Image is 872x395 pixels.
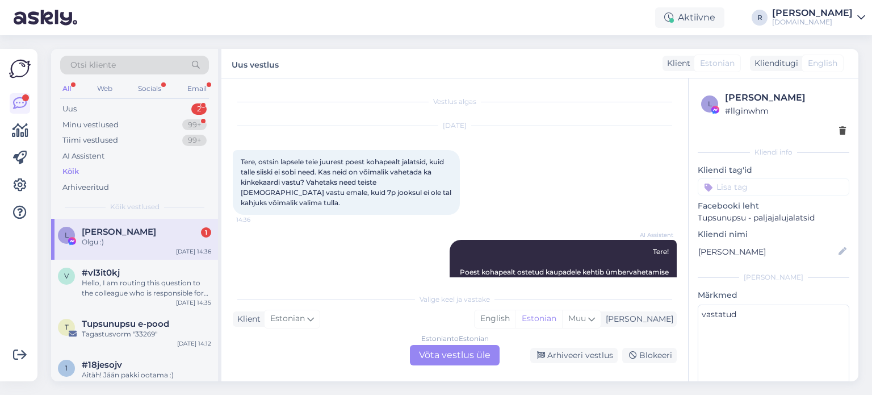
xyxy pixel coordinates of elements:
div: Valige keel ja vastake [233,294,677,305]
div: AI Assistent [62,151,104,162]
input: Lisa tag [698,178,849,196]
span: 14:36 [236,215,279,224]
div: [DATE] 14:12 [177,339,211,348]
div: Hello, I am routing this question to the colleague who is responsible for this topic. The reply m... [82,278,211,298]
span: Estonian [270,313,305,325]
div: Kliendi info [698,147,849,157]
p: Kliendi tag'id [698,164,849,176]
div: Socials [136,81,163,96]
div: Arhiveeritud [62,182,109,193]
div: 99+ [182,119,207,131]
div: Klienditugi [750,57,798,69]
div: Estonian to Estonian [421,334,489,344]
div: Arhiveeri vestlus [530,348,618,363]
span: l [708,99,712,108]
div: R [752,10,768,26]
span: v [64,272,69,280]
span: Tupsunupsu e-pood [82,319,169,329]
div: Minu vestlused [62,119,119,131]
span: T [65,323,69,331]
span: Otsi kliente [70,59,116,71]
input: Lisa nimi [698,246,836,258]
label: Uus vestlus [232,56,279,71]
span: 1 [65,364,68,372]
div: 1 [201,227,211,238]
div: [DATE] 14:36 [176,247,211,256]
div: Estonian [515,310,562,327]
div: Blokeeri [622,348,677,363]
div: Klient [233,313,261,325]
div: Web [95,81,115,96]
div: Email [185,81,209,96]
span: Kõik vestlused [110,202,160,212]
div: Võta vestlus üle [410,345,500,365]
p: Facebooki leht [698,200,849,212]
div: [PERSON_NAME] [725,91,846,105]
span: AI Assistent [631,231,673,239]
div: Kõik [62,166,79,177]
div: [PERSON_NAME] [772,9,853,18]
div: [PERSON_NAME] [698,272,849,282]
a: [PERSON_NAME][DOMAIN_NAME] [772,9,865,27]
div: Tiimi vestlused [62,135,118,146]
div: English [475,310,515,327]
span: English [808,57,837,69]
div: [DATE] [233,120,677,131]
p: Kliendi nimi [698,228,849,240]
div: 2 [191,103,207,115]
div: Aktiivne [655,7,724,28]
div: 99+ [182,135,207,146]
span: #vl3it0kj [82,268,120,278]
span: Liina Mustjõgi [82,227,156,237]
div: Aitäh! Jään pakki ootama :) [82,370,211,380]
div: Uus [62,103,77,115]
div: [PERSON_NAME] [601,313,673,325]
div: Tagastusvorm "33269" [82,329,211,339]
span: L [65,231,69,239]
div: [DOMAIN_NAME] [772,18,853,27]
div: All [60,81,73,96]
span: Tere, ostsin lapsele teie juurest poest kohapealt jalatsid, kuid talle siiski ei sobi need. Kas n... [241,157,453,207]
p: Tupsunupsu - paljajalujalatsid [698,212,849,224]
span: Muu [568,313,586,323]
img: Askly Logo [9,58,31,80]
div: Vestlus algas [233,97,677,107]
span: Estonian [700,57,735,69]
div: [DATE] 14:35 [176,298,211,307]
div: Olgu :) [82,237,211,247]
div: Klient [663,57,690,69]
span: #18jesojv [82,360,122,370]
div: # llginwhm [725,105,846,117]
p: Märkmed [698,289,849,301]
